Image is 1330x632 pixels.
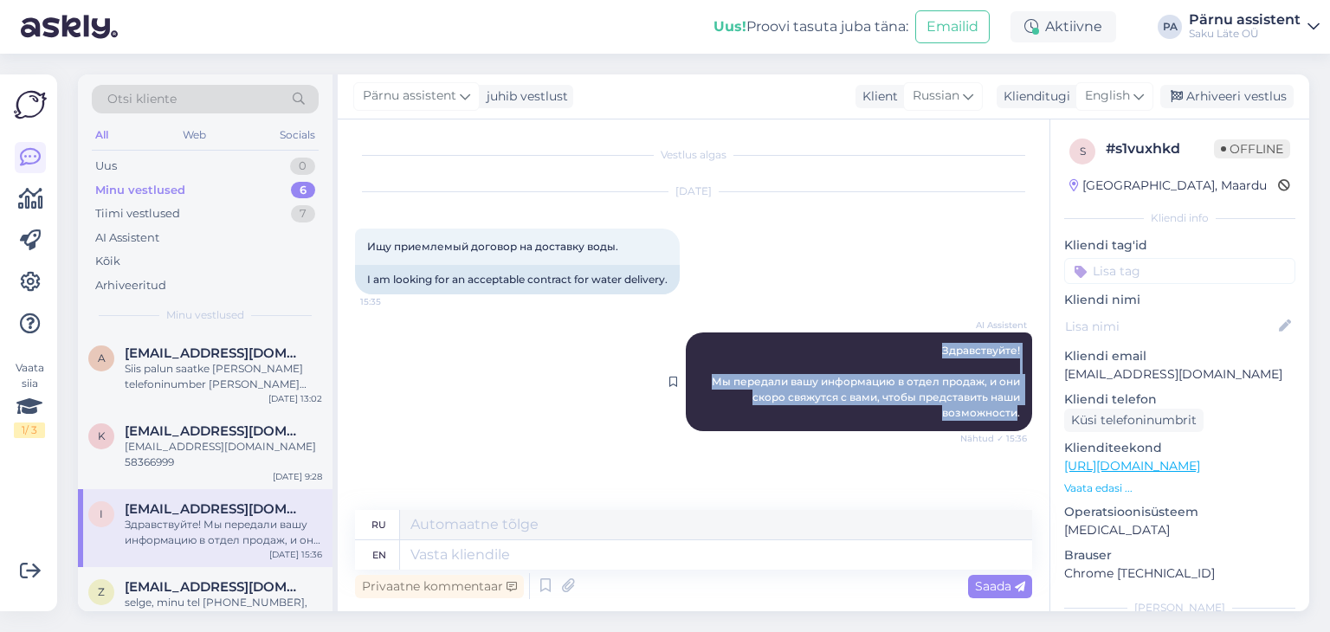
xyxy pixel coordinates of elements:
p: [EMAIL_ADDRESS][DOMAIN_NAME] [1064,365,1295,384]
div: Privaatne kommentaar [355,575,524,598]
p: Klienditeekond [1064,439,1295,457]
p: Kliendi nimi [1064,291,1295,309]
div: Proovi tasuta juba täna: [713,16,908,37]
span: Offline [1214,139,1290,158]
div: I am looking for an acceptable contract for water delivery. [355,265,680,294]
p: Kliendi tag'id [1064,236,1295,255]
div: Pärnu assistent [1189,13,1301,27]
button: Emailid [915,10,990,43]
div: Klient [855,87,898,106]
span: Russian [913,87,959,106]
span: A [98,351,106,364]
div: [DATE] 13:02 [268,392,322,405]
span: s [1080,145,1086,158]
div: 0 [290,158,315,175]
span: Saada [975,578,1025,594]
input: Lisa nimi [1065,317,1275,336]
div: 6 [291,182,315,199]
div: AI Assistent [95,229,159,247]
span: Andriuslit73@gmail.com [125,345,305,361]
div: Здравствуйте! Мы передали вашу информацию в отдел продаж, и они скоро свяжутся с вами, чтобы пред... [125,517,322,548]
div: All [92,124,112,146]
a: Pärnu assistentSaku Läte OÜ [1189,13,1320,41]
span: 15:35 [360,295,425,308]
div: [DATE] [355,184,1032,199]
div: 1 / 3 [14,422,45,438]
div: [DATE] 15:36 [269,548,322,561]
div: Socials [276,124,319,146]
span: ksenia.shupenya@gmail.com [125,423,305,439]
div: 7 [291,205,315,222]
div: Minu vestlused [95,182,185,199]
span: ira.iva.2011@mail.ru [125,501,305,517]
div: Vestlus algas [355,147,1032,163]
div: ru [371,510,386,539]
div: Saku Läte OÜ [1189,27,1301,41]
div: Uus [95,158,117,175]
div: PA [1158,15,1182,39]
span: z [98,585,105,598]
div: Klienditugi [997,87,1070,106]
a: [URL][DOMAIN_NAME] [1064,458,1200,474]
div: en [372,540,386,570]
span: Pärnu assistent [363,87,456,106]
div: [DATE] 9:28 [273,470,322,483]
span: Здравствуйте! Мы передали вашу информацию в отдел продаж, и они скоро свяжутся с вами, чтобы пред... [712,344,1023,419]
span: Nähtud ✓ 15:36 [960,432,1027,445]
p: Operatsioonisüsteem [1064,503,1295,521]
p: Vaata edasi ... [1064,480,1295,496]
div: Aktiivne [1010,11,1116,42]
div: Vaata siia [14,360,45,438]
span: k [98,429,106,442]
p: Chrome [TECHNICAL_ID] [1064,564,1295,583]
img: Askly Logo [14,88,47,121]
div: Tiimi vestlused [95,205,180,222]
p: Brauser [1064,546,1295,564]
div: juhib vestlust [480,87,568,106]
div: Siis palun saatke [PERSON_NAME] telefoninumber [PERSON_NAME] aadress, et müügiesinada saaks Teieg... [125,361,322,392]
p: [MEDICAL_DATA] [1064,521,1295,539]
div: Arhiveeritud [95,277,166,294]
div: [GEOGRAPHIC_DATA], Maardu [1069,177,1267,195]
div: [EMAIL_ADDRESS][DOMAIN_NAME] 58366999 [125,439,322,470]
p: Kliendi telefon [1064,390,1295,409]
div: Arhiveeri vestlus [1160,85,1294,108]
div: Küsi telefoninumbrit [1064,409,1204,432]
span: AI Assistent [962,319,1027,332]
div: Kliendi info [1064,210,1295,226]
div: [PERSON_NAME] [1064,600,1295,616]
b: Uus! [713,18,746,35]
input: Lisa tag [1064,258,1295,284]
div: Kõik [95,253,120,270]
span: English [1085,87,1130,106]
div: selge, minu tel [PHONE_NUMBER], [PERSON_NAME] [125,595,322,626]
span: Ищу приемлемый договор на доставку воды. [367,240,618,253]
span: i [100,507,103,520]
p: Kliendi email [1064,347,1295,365]
div: # s1vuxhkd [1106,139,1214,159]
span: Minu vestlused [166,307,244,323]
span: Otsi kliente [107,90,177,108]
div: Web [179,124,210,146]
span: zoja.tint@gmail.com [125,579,305,595]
